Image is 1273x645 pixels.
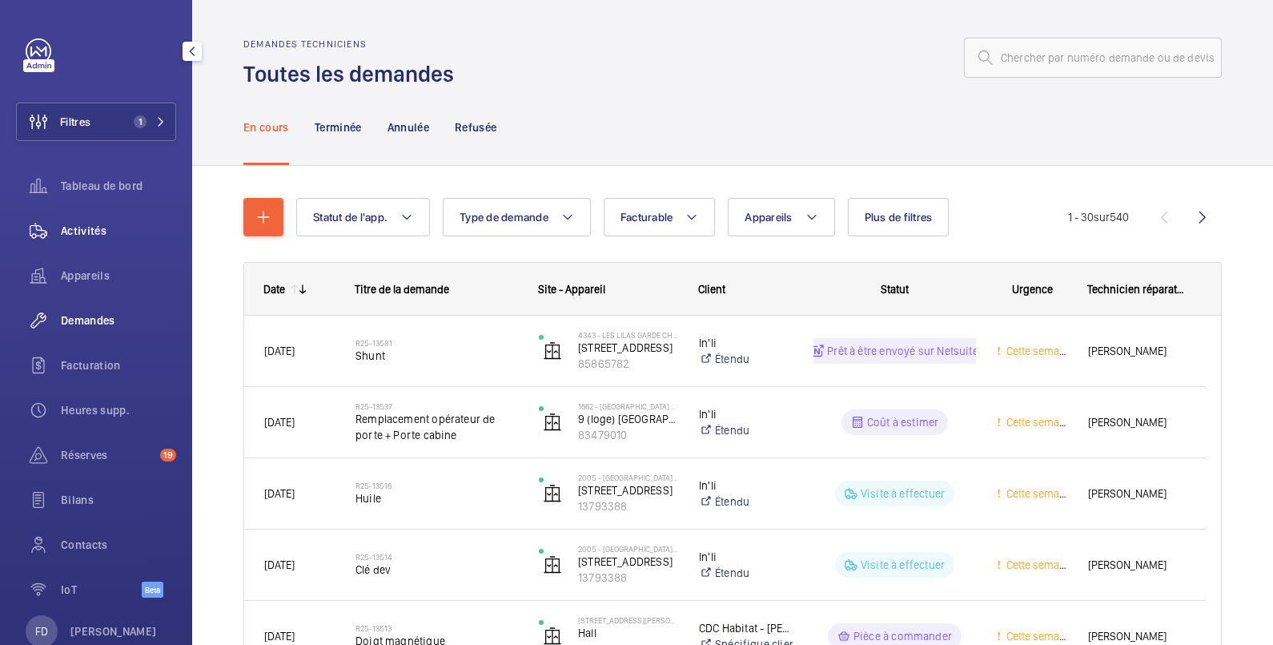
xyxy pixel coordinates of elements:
p: Prêt à être envoyé sur Netsuite [827,343,978,359]
span: [DATE] [264,558,295,571]
p: [STREET_ADDRESS] [578,554,678,570]
p: Visite à effectuer [861,486,945,502]
span: Cette semaine [1003,416,1074,429]
p: Pièce à commander [853,628,952,644]
span: Type de demande [460,211,548,224]
span: 1 [134,115,147,128]
span: Contacts [61,537,176,553]
span: Bilans [61,492,176,508]
a: Étendu [699,422,793,438]
p: 85865782 [578,356,678,372]
a: Étendu [699,565,793,581]
button: Type de demande [443,198,591,236]
span: Facturable [620,211,673,224]
button: Facturable [604,198,716,236]
span: Tableau de bord [61,178,176,194]
button: Filtres1 [16,103,176,141]
span: Client [698,283,725,296]
span: Appareils [61,268,176,284]
p: [PERSON_NAME] [70,623,157,639]
img: elevator.svg [543,341,562,361]
button: Statut de l'app. [296,198,430,236]
p: Visite à effectuer [861,557,945,573]
span: Cette semaine [1003,487,1074,500]
span: Clé dev [355,562,518,578]
h2: R25-13514 [355,552,518,562]
h2: R25-13581 [355,338,518,348]
p: Coût à estimer [867,414,939,430]
span: Beta [142,582,163,598]
span: Facturation [61,357,176,373]
p: CDC Habitat - [PERSON_NAME] [699,620,793,636]
h2: R25-13513 [355,623,518,633]
span: Activités [61,223,176,239]
span: [DATE] [264,345,295,357]
span: Remplacement opérateur de porte + Porte cabine [355,411,518,443]
span: Statut de l'app. [313,211,388,224]
p: 2005 - [GEOGRAPHIC_DATA] CRIMEE [578,473,678,482]
span: Statut [881,283,909,296]
p: 2005 - [GEOGRAPHIC_DATA] CRIMEE [578,544,678,554]
p: In'li [699,406,793,422]
span: Appareils [745,211,792,224]
span: [DATE] [264,416,295,429]
img: elevator.svg [543,555,562,574]
p: 13793388 [578,498,678,514]
button: Appareils [728,198,834,236]
span: Urgence [1012,283,1053,296]
p: In'li [699,549,793,565]
p: [STREET_ADDRESS][PERSON_NAME] [578,615,678,625]
span: 19 [160,449,176,462]
h1: Toutes les demandes [243,59,464,89]
span: [PERSON_NAME] [1088,556,1186,574]
span: [PERSON_NAME] [1088,413,1186,432]
h2: R25-13516 [355,481,518,490]
a: Étendu [699,494,793,510]
span: Demandes [61,312,176,329]
span: Heures supp. [61,402,176,418]
p: Refusée [455,119,496,135]
p: 13793388 [578,570,678,586]
span: [DATE] [264,630,295,643]
h2: Demandes techniciens [243,38,464,50]
a: Étendu [699,351,793,367]
p: 9 (loge) [GEOGRAPHIC_DATA] [578,411,678,427]
p: En cours [243,119,289,135]
button: Plus de filtres [848,198,950,236]
p: Annulée [388,119,429,135]
span: Shunt [355,348,518,364]
p: 83479010 [578,427,678,443]
h2: R25-13537 [355,401,518,411]
span: Filtres [60,114,90,130]
span: Technicien réparateur [1087,283,1187,296]
img: elevator.svg [543,413,562,432]
span: Réserves [61,447,154,463]
span: sur [1094,211,1110,224]
span: Cette semaine [1003,345,1074,357]
img: elevator.svg [543,484,562,503]
p: [STREET_ADDRESS] [578,482,678,498]
span: [DATE] [264,487,295,500]
p: [STREET_ADDRESS] [578,340,678,356]
p: 4343 - LES LILAS GARDE CHASSE [578,330,678,340]
span: [PERSON_NAME] [1088,485,1186,503]
span: Site - Appareil [538,283,605,296]
p: Hall [578,625,678,641]
span: [PERSON_NAME] [1088,342,1186,361]
p: In'li [699,478,793,494]
span: Plus de filtres [865,211,933,224]
span: Cette semaine [1003,630,1074,643]
span: Titre de la demande [355,283,449,296]
span: Cette semaine [1003,558,1074,571]
p: In'li [699,335,793,351]
span: IoT [61,582,142,598]
p: 1662 - [GEOGRAPHIC_DATA] 273 [578,401,678,411]
span: Huile [355,490,518,506]
div: Date [263,283,285,296]
input: Chercher par numéro demande ou de devis [964,38,1222,78]
span: 1 - 30 540 [1068,212,1129,223]
p: Terminée [315,119,362,135]
p: FD [35,623,48,639]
